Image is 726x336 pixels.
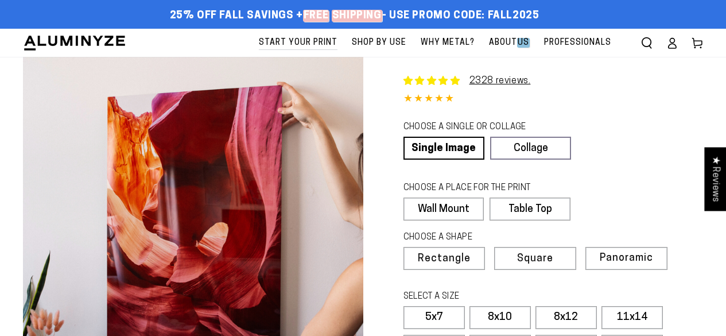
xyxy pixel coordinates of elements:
[517,38,530,48] em: Us
[332,10,382,22] em: Shipping
[418,254,471,264] span: Rectangle
[517,254,553,264] span: Square
[352,36,406,50] span: Shop By Use
[489,36,530,50] span: About
[600,253,653,264] span: Panoramic
[346,29,412,57] a: Shop By Use
[601,306,663,329] label: 11x14
[490,137,571,160] a: Collage
[403,198,484,221] label: Wall Mount
[415,29,480,57] a: Why Metal?
[535,306,597,329] label: 8x12
[538,29,617,57] a: Professionals
[544,36,611,50] span: Professionals
[253,29,343,57] a: Start Your Print
[704,147,726,211] div: Click to open Judge.me floating reviews tab
[403,306,465,329] label: 5x7
[403,91,704,108] div: 4.85 out of 5.0 stars
[403,291,579,303] legend: SELECT A SIZE
[403,137,484,160] a: Single Image
[403,182,560,195] legend: CHOOSE A PLACE FOR THE PRINT
[303,10,329,22] em: Free
[23,34,126,52] img: Aluminyze
[490,198,570,221] label: Table Top
[469,306,531,329] label: 8x10
[421,36,475,50] span: Why Metal?
[469,76,531,86] a: 2328 reviews.
[259,36,337,50] span: Start Your Print
[403,231,562,244] legend: CHOOSE A SHAPE
[170,10,539,22] span: 25% off FALL Savings + - Use Promo Code: FALL2025
[403,121,561,134] legend: CHOOSE A SINGLE OR COLLAGE
[483,29,535,57] a: AboutUs
[634,30,659,56] summary: Search our site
